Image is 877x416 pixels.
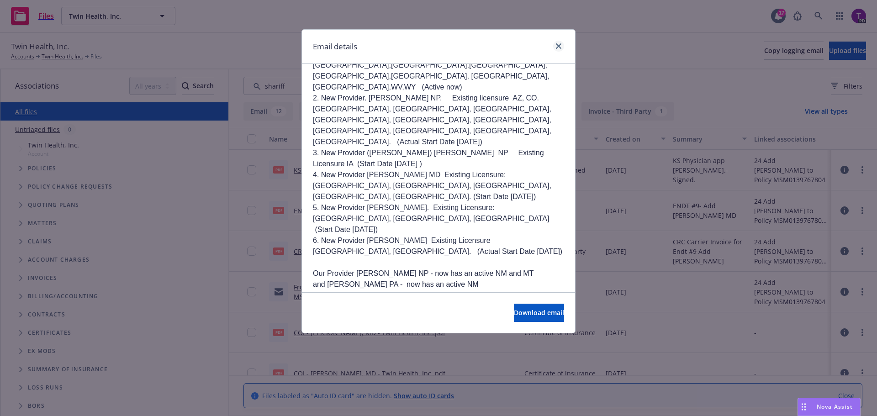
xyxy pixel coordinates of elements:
[313,268,564,279] p: Our Provider [PERSON_NAME] NP - now has an active NM and MT
[798,398,809,416] div: Drag to move
[313,235,564,257] p: 6. New Provider [PERSON_NAME] Existing Licensure [GEOGRAPHIC_DATA], [GEOGRAPHIC_DATA]. (Actual St...
[553,41,564,52] a: close
[313,93,564,147] p: 2. New Provider. [PERSON_NAME] NP. Existing licensure AZ, CO. [GEOGRAPHIC_DATA], [GEOGRAPHIC_DATA...
[313,279,564,301] p: and [PERSON_NAME] PA - now has an active NM Provider [PERSON_NAME]. RN. has an active IL
[514,304,564,322] button: Download email
[313,169,564,202] p: 4. New Provider [PERSON_NAME] MD Existing Licensure: [GEOGRAPHIC_DATA], [GEOGRAPHIC_DATA], [GEOGR...
[313,202,564,235] p: 5. New Provider [PERSON_NAME]. Existing Licensure: [GEOGRAPHIC_DATA], [GEOGRAPHIC_DATA], [GEOGRAP...
[817,403,853,411] span: Nova Assist
[514,308,564,317] span: Download email
[798,398,861,416] button: Nova Assist
[313,41,357,53] h1: Email details
[313,147,564,169] p: 3. New Provider ([PERSON_NAME]) [PERSON_NAME] NP Existing Licensure IA (Start Date [DATE] )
